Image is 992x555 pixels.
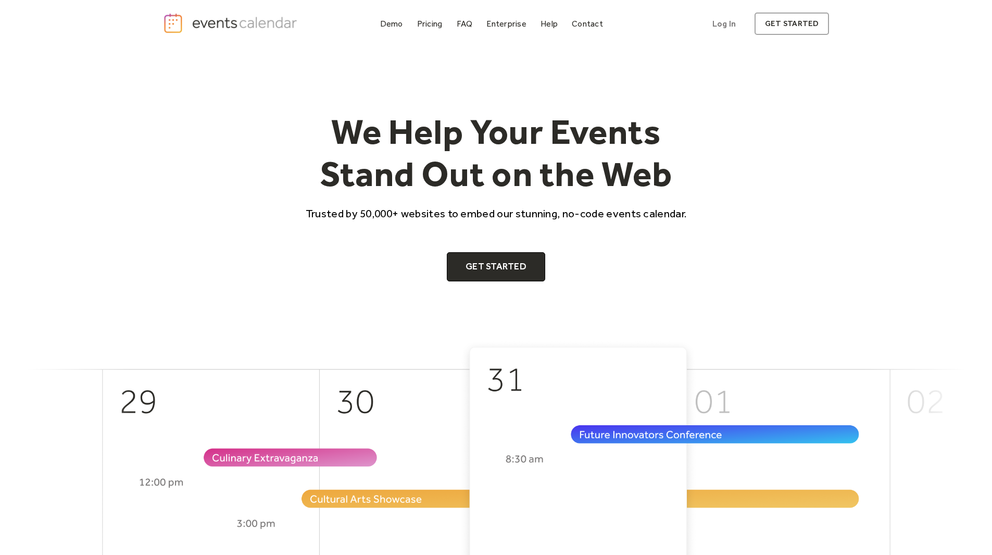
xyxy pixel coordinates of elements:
a: Enterprise [482,17,530,31]
div: Help [541,21,558,27]
p: Trusted by 50,000+ websites to embed our stunning, no-code events calendar. [296,206,696,221]
h1: We Help Your Events Stand Out on the Web [296,110,696,195]
a: Contact [568,17,607,31]
a: get started [755,13,829,35]
a: Get Started [447,252,545,281]
div: Enterprise [486,21,526,27]
a: Help [536,17,562,31]
div: Pricing [417,21,443,27]
a: Pricing [413,17,447,31]
a: Log In [702,13,746,35]
div: FAQ [457,21,473,27]
a: Demo [376,17,407,31]
a: FAQ [453,17,477,31]
div: Demo [380,21,403,27]
div: Contact [572,21,603,27]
